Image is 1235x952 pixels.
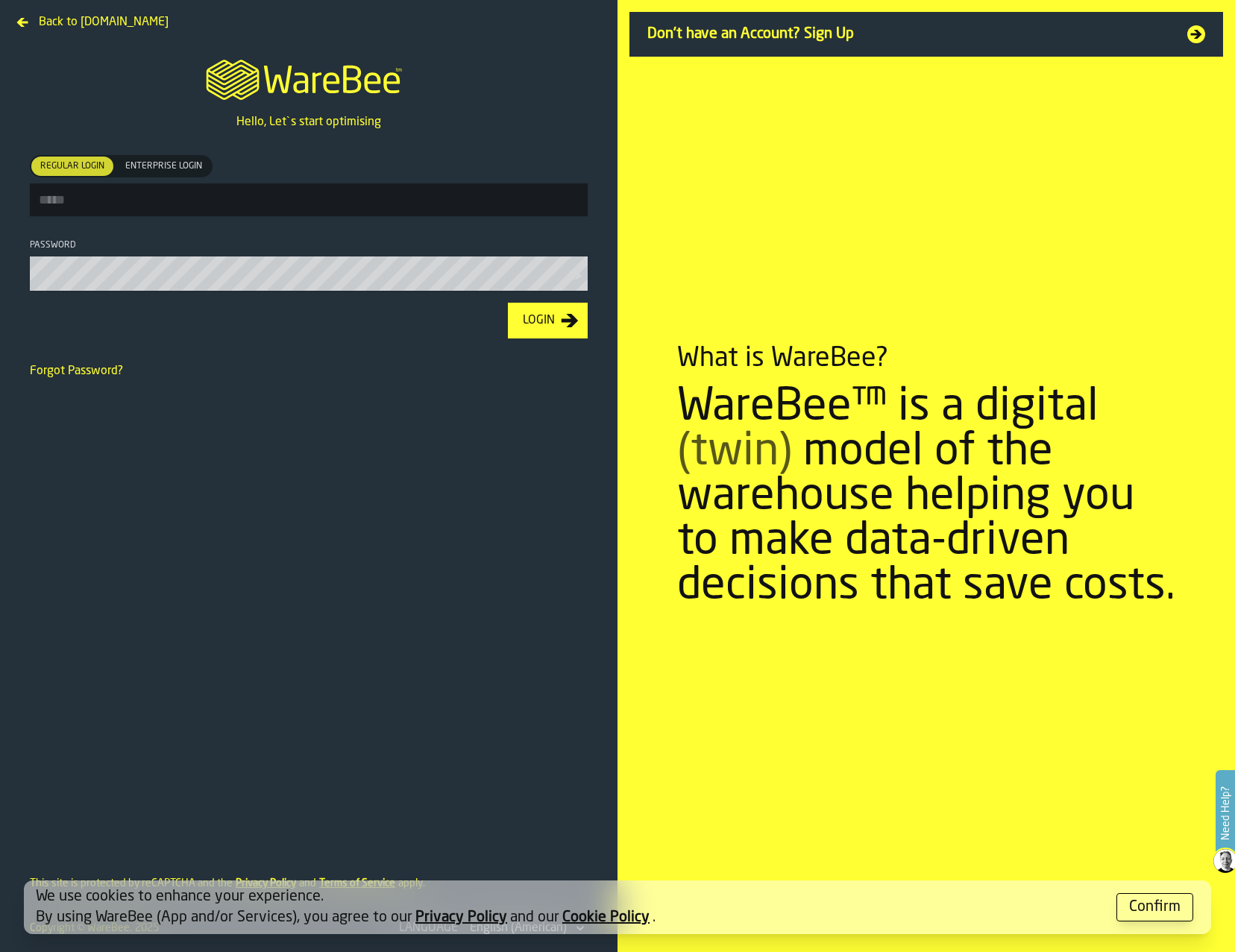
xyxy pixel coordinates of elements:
[24,880,1211,934] div: alert-[object Object]
[1217,772,1234,855] label: Need Help?
[30,256,588,291] input: button-toolbar-Password
[34,160,110,173] span: Regular Login
[567,268,585,283] button: button-toolbar-Password
[236,113,381,131] p: Hello, Let`s start optimising
[415,910,507,925] a: Privacy Policy
[629,12,1223,57] a: Don't have an Account? Sign Up
[31,157,113,176] div: thumb
[39,13,169,31] span: Back to [DOMAIN_NAME]
[30,155,588,216] label: button-toolbar-[object Object]
[1116,893,1193,921] button: button-
[508,303,588,338] button: button-Login
[1129,897,1181,918] div: Confirm
[30,155,115,177] label: button-switch-multi-Regular Login
[677,430,792,475] span: (twin)
[677,344,888,373] div: What is WareBee?
[116,157,211,176] div: thumb
[647,24,1169,45] span: Don't have an Account? Sign Up
[562,910,650,925] a: Cookie Policy
[30,240,588,250] div: Password
[36,886,1104,928] div: We use cookies to enhance your experience. By using WareBee (App and/or Services), you agree to o...
[115,155,213,177] label: button-switch-multi-Enterprise Login
[192,42,424,113] a: logo-header
[12,12,175,24] a: Back to [DOMAIN_NAME]
[517,312,561,330] div: Login
[677,385,1175,609] div: WareBee™ is a digital model of the warehouse helping you to make data-driven decisions that save ...
[119,160,208,173] span: Enterprise Login
[30,365,123,377] a: Forgot Password?
[30,183,588,216] input: button-toolbar-[object Object]
[30,240,588,291] label: button-toolbar-Password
